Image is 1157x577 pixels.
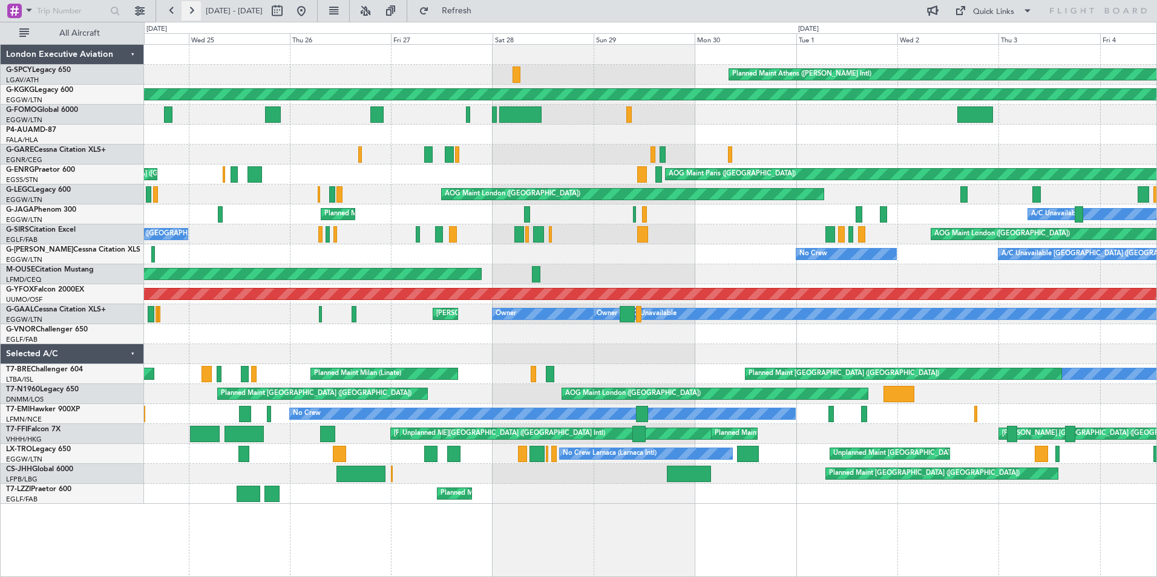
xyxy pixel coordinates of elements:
span: G-LEGC [6,186,32,194]
a: G-ENRGPraetor 600 [6,166,75,174]
div: Wed 2 [897,33,998,44]
span: CS-JHH [6,466,32,473]
span: G-ENRG [6,166,34,174]
a: CS-JHHGlobal 6000 [6,466,73,473]
a: EGGW/LTN [6,255,42,264]
span: T7-BRE [6,366,31,373]
div: No Crew Larnaca (Larnaca Intl) [563,445,657,463]
span: T7-LZZI [6,486,31,493]
button: Quick Links [949,1,1038,21]
span: T7-EMI [6,406,30,413]
a: T7-LZZIPraetor 600 [6,486,71,493]
span: M-OUSE [6,266,35,273]
a: LFMD/CEQ [6,275,41,284]
div: Thu 3 [998,33,1100,44]
a: G-VNORChallenger 650 [6,326,88,333]
div: Planned Maint [GEOGRAPHIC_DATA] ([GEOGRAPHIC_DATA]) [829,465,1020,483]
span: G-SIRS [6,226,29,233]
a: DNMM/LOS [6,395,44,404]
div: AOG Maint London ([GEOGRAPHIC_DATA]) [445,185,580,203]
a: EGLF/FAB [6,235,38,244]
div: Quick Links [973,6,1014,18]
span: G-GARE [6,146,34,154]
a: G-SPCYLegacy 650 [6,67,71,74]
div: Planned Maint Milan (Linate) [314,365,401,383]
div: [DATE] [798,24,819,34]
a: P4-AUAMD-87 [6,126,56,134]
a: T7-EMIHawker 900XP [6,406,80,413]
a: EGNR/CEG [6,155,42,165]
a: EGGW/LTN [6,195,42,204]
a: EGGW/LTN [6,455,42,464]
div: Owner [GEOGRAPHIC_DATA] ([GEOGRAPHIC_DATA]) [597,305,764,323]
div: Mon 30 [695,33,796,44]
a: EGSS/STN [6,175,38,184]
span: G-FOMO [6,106,37,114]
a: T7-FFIFalcon 7X [6,426,61,433]
a: EGGW/LTN [6,215,42,224]
span: P4-AUA [6,126,33,134]
button: All Aircraft [13,24,131,43]
div: No Crew [799,245,827,263]
span: Refresh [431,7,482,15]
div: Tue 1 [796,33,897,44]
div: AOG Maint London ([GEOGRAPHIC_DATA]) [934,225,1070,243]
a: G-GARECessna Citation XLS+ [6,146,106,154]
a: EGLF/FAB [6,495,38,504]
span: G-YFOX [6,286,34,293]
a: G-SIRSCitation Excel [6,226,76,233]
div: Fri 27 [391,33,492,44]
div: A/C Unavailable [1031,205,1081,223]
div: A/C Unavailable [626,305,677,323]
div: [PERSON_NAME] ([GEOGRAPHIC_DATA]) [436,305,566,323]
div: Planned Maint [GEOGRAPHIC_DATA] ([GEOGRAPHIC_DATA]) [715,425,905,443]
a: G-GAALCessna Citation XLS+ [6,306,106,313]
span: All Aircraft [31,29,128,37]
a: G-KGKGLegacy 600 [6,86,73,94]
span: G-[PERSON_NAME] [6,246,73,253]
div: Planned Maint Athens ([PERSON_NAME] Intl) [732,65,871,83]
div: No Crew [293,405,321,423]
a: G-LEGCLegacy 600 [6,186,71,194]
div: Unplanned Maint [GEOGRAPHIC_DATA] ([GEOGRAPHIC_DATA] Intl) [402,425,613,443]
a: EGGW/LTN [6,96,42,105]
a: M-OUSECitation Mustang [6,266,94,273]
a: EGGW/LTN [6,116,42,125]
div: Unplanned Maint [GEOGRAPHIC_DATA] ([GEOGRAPHIC_DATA]) [833,445,1032,463]
a: FALA/HLA [6,135,38,145]
a: T7-BREChallenger 604 [6,366,83,373]
a: LGAV/ATH [6,76,39,85]
a: LFPB/LBG [6,475,38,484]
a: LX-TROLegacy 650 [6,446,71,453]
span: LX-TRO [6,446,32,453]
div: [PERSON_NAME][GEOGRAPHIC_DATA] ([GEOGRAPHIC_DATA] Intl) [394,425,605,443]
div: Planned Maint [GEOGRAPHIC_DATA] ([GEOGRAPHIC_DATA]) [221,385,411,403]
a: T7-N1960Legacy 650 [6,386,79,393]
div: Owner [496,305,516,323]
span: G-KGKG [6,86,34,94]
div: Planned Maint [GEOGRAPHIC_DATA] ([GEOGRAPHIC_DATA]) [749,365,939,383]
span: G-VNOR [6,326,36,333]
a: LFMN/NCE [6,415,42,424]
a: LTBA/ISL [6,375,33,384]
span: G-GAAL [6,306,34,313]
span: G-JAGA [6,206,34,214]
div: No Crew London ([GEOGRAPHIC_DATA]) [90,225,218,243]
div: Planned Maint [GEOGRAPHIC_DATA] ([GEOGRAPHIC_DATA]) [324,205,515,223]
div: Sat 28 [493,33,594,44]
span: T7-FFI [6,426,27,433]
a: G-JAGAPhenom 300 [6,206,76,214]
a: UUMO/OSF [6,295,42,304]
div: AOG Maint Paris ([GEOGRAPHIC_DATA]) [669,165,796,183]
div: Wed 25 [189,33,290,44]
a: EGLF/FAB [6,335,38,344]
span: T7-N1960 [6,386,40,393]
div: Sun 29 [594,33,695,44]
a: EGGW/LTN [6,315,42,324]
div: Thu 26 [290,33,391,44]
a: G-YFOXFalcon 2000EX [6,286,84,293]
a: G-[PERSON_NAME]Cessna Citation XLS [6,246,140,253]
span: G-SPCY [6,67,32,74]
button: Refresh [413,1,486,21]
div: [DATE] [146,24,167,34]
